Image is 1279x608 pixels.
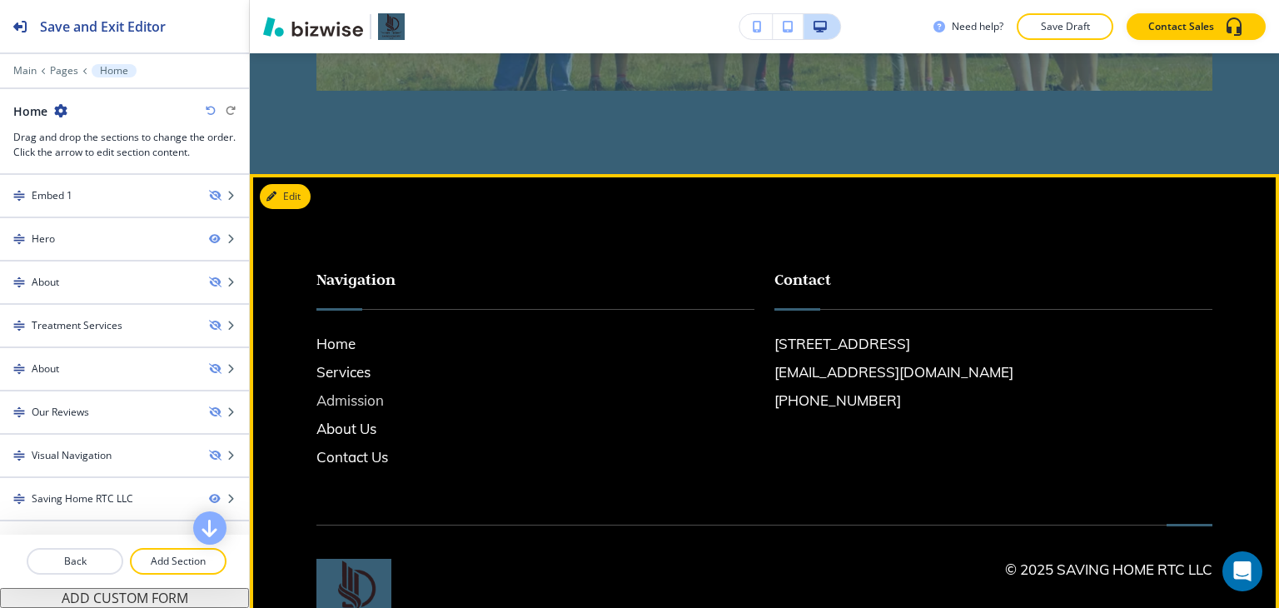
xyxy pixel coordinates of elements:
div: Treatment Services [32,318,122,333]
h6: About Us [316,418,754,440]
h6: Contact Us [316,446,754,468]
img: Drag [13,320,25,331]
button: Save Draft [1017,13,1113,40]
p: Contact Sales [1148,19,1214,34]
p: Add Section [132,554,225,569]
h2: Save and Exit Editor [40,17,166,37]
h3: Drag and drop the sections to change the order. Click the arrow to edit section content. [13,130,236,160]
div: Visual Navigation [32,448,112,463]
div: Saving Home RTC LLC [32,491,133,506]
h6: Home [316,333,754,355]
p: Home [100,65,128,77]
button: Back [27,548,123,575]
div: Open Intercom Messenger [1222,551,1262,591]
h6: Admission [316,390,754,411]
img: Bizwise Logo [263,17,363,37]
div: About [32,361,59,376]
img: Drag [13,493,25,505]
button: Pages [50,65,78,77]
h3: Need help? [952,19,1003,34]
h2: Home [13,102,47,120]
img: Drag [13,233,25,245]
button: Main [13,65,37,77]
img: Drag [13,277,25,288]
a: [PHONE_NUMBER] [774,390,901,411]
a: [EMAIL_ADDRESS][DOMAIN_NAME] [774,361,1013,383]
div: Embed 1 [32,188,72,203]
h6: Services [316,361,754,383]
div: About [32,275,59,290]
div: Hero [32,232,55,247]
p: Save Draft [1038,19,1092,34]
a: [STREET_ADDRESS] [774,333,910,355]
img: Drag [13,363,25,375]
strong: Contact [774,270,831,289]
img: Your Logo [378,13,405,40]
button: Add Section [130,548,226,575]
img: Drag [13,450,25,461]
img: Drag [13,190,25,202]
h6: © 2025 SAVING HOME RTC LLC [1005,559,1212,581]
button: Edit [260,184,311,209]
p: Back [28,554,122,569]
strong: Navigation [316,270,396,289]
div: Our Reviews [32,405,89,420]
button: Home [92,64,137,77]
button: Contact Sales [1127,13,1266,40]
img: Drag [13,406,25,418]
